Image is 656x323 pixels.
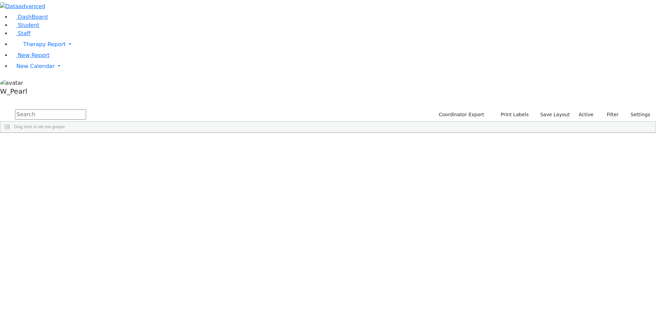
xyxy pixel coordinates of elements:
span: Drag here to set row groups [14,124,65,129]
a: New Calendar [11,59,656,73]
span: DashBoard [18,14,48,20]
span: Therapy Report [23,41,66,48]
a: New Report [11,52,50,58]
button: Save Layout [537,109,573,120]
span: New Report [18,52,50,58]
button: Filter [598,109,622,120]
span: Staff [18,30,30,37]
input: Search [15,109,86,120]
a: Therapy Report [11,38,656,51]
button: Coordinator Export [434,109,487,120]
a: Staff [11,30,30,37]
button: Settings [622,109,653,120]
span: New Calendar [16,63,55,69]
a: Student [11,22,39,28]
a: DashBoard [11,14,48,20]
button: Print Labels [493,109,532,120]
span: Student [18,22,39,28]
label: Active [576,109,597,120]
